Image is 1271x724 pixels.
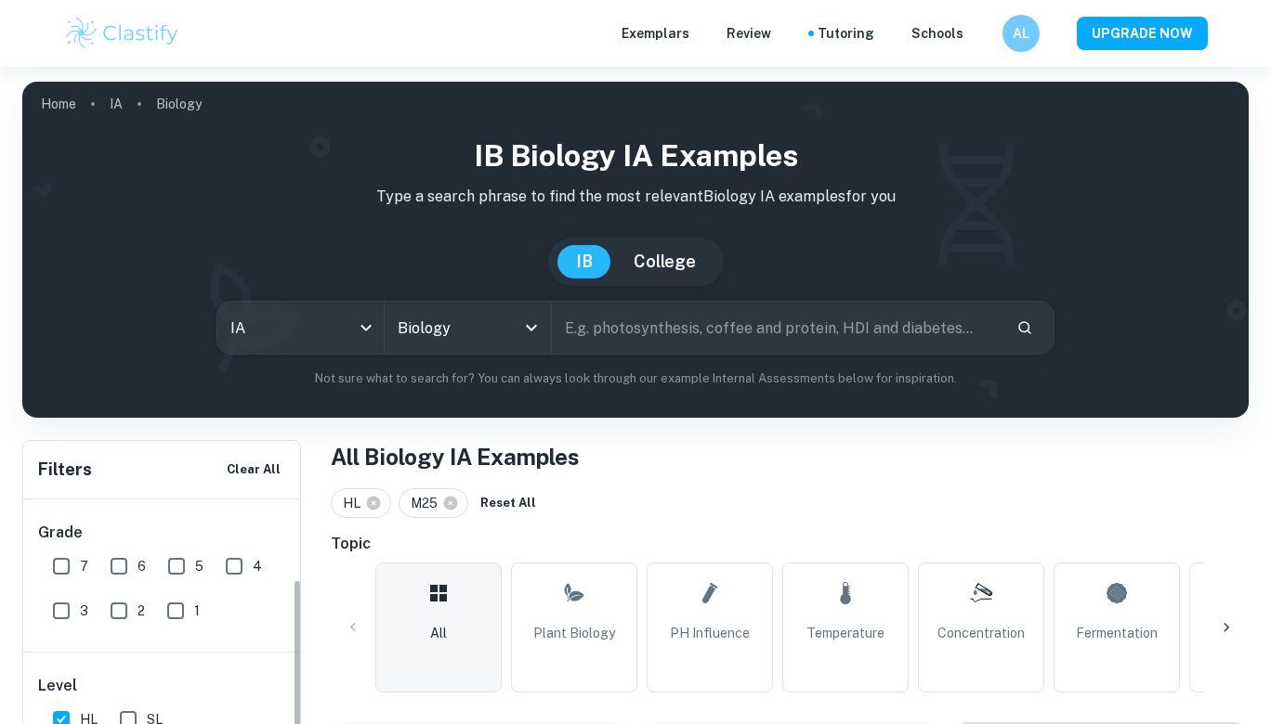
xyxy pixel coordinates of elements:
[38,675,287,697] h6: Level
[670,623,750,643] span: pH Influence
[80,556,88,576] span: 7
[37,186,1234,208] p: Type a search phrase to find the most relevant Biology IA examples for you
[37,369,1234,388] p: Not sure what to search for? You can always look through our example Internal Assessments below f...
[38,522,287,544] h6: Grade
[343,493,369,513] span: HL
[222,456,285,484] button: Clear All
[806,623,884,643] span: Temperature
[1011,23,1032,44] h6: AL
[331,488,391,518] div: HL
[253,556,262,576] span: 4
[110,91,123,117] a: IA
[937,623,1025,643] span: Concentration
[1009,312,1041,343] button: Search
[727,23,771,44] p: Review
[978,29,988,38] button: Help and Feedback
[195,556,203,576] span: 5
[156,94,202,114] p: Biology
[557,245,611,278] button: IB
[63,15,181,52] img: Clastify logo
[615,245,714,278] button: College
[622,23,689,44] p: Exemplars
[518,315,544,341] button: Open
[476,489,541,517] button: Reset All
[22,82,1249,418] img: profile cover
[138,556,146,576] span: 6
[411,493,446,513] span: M25
[430,623,447,643] span: All
[1076,623,1158,643] span: Fermentation
[138,601,145,621] span: 2
[818,23,874,44] a: Tutoring
[399,488,468,518] div: M25
[1077,17,1208,50] button: UPGRADE NOW
[1002,15,1040,52] button: AL
[194,601,200,621] span: 1
[331,533,1249,555] h6: Topic
[38,457,92,483] h6: Filters
[533,623,615,643] span: Plant Biology
[41,91,76,117] a: Home
[37,134,1234,178] h1: IB Biology IA examples
[911,23,963,44] a: Schools
[552,302,1002,354] input: E.g. photosynthesis, coffee and protein, HDI and diabetes...
[331,440,1249,473] h1: All Biology IA Examples
[80,601,88,621] span: 3
[217,302,384,354] div: IA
